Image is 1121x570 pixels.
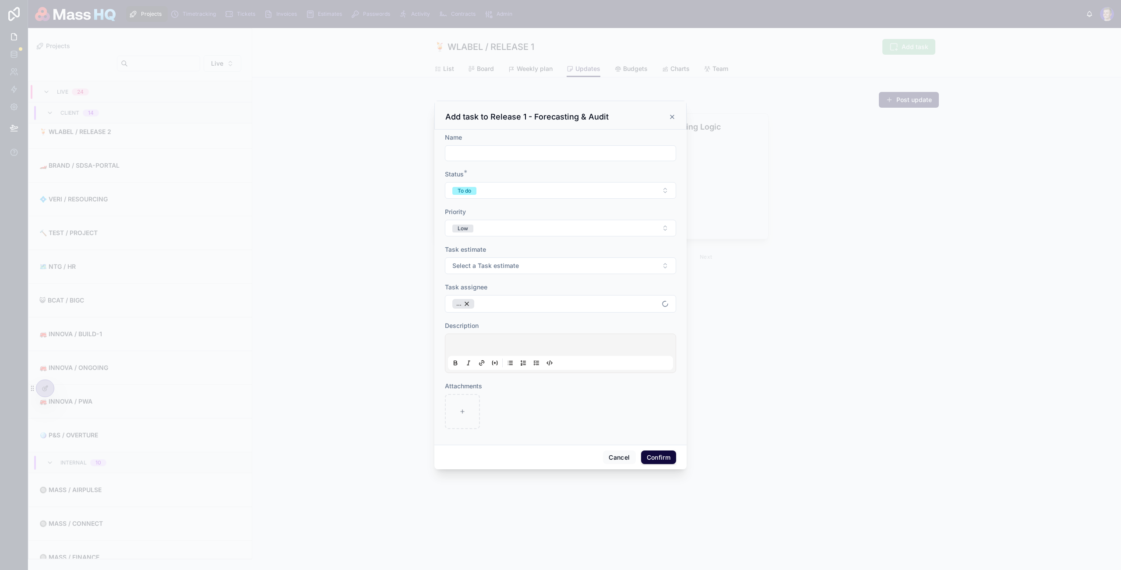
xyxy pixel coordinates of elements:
button: Confirm [641,450,676,464]
h3: Add task to Release 1 - Forecasting & Audit [445,112,609,122]
button: Select Button [445,257,676,274]
button: Unselect 1 [452,299,474,309]
span: Attachments [445,382,482,390]
button: Select Button [445,295,676,313]
div: To do [458,187,471,195]
span: Name [445,134,462,141]
button: Cancel [603,450,635,464]
span: Description [445,322,479,329]
span: Status [445,170,464,178]
span: Priority [445,208,466,215]
span: ... [456,300,462,307]
button: Select Button [445,182,676,199]
span: Task assignee [445,283,487,291]
div: Low [458,225,468,232]
button: Select Button [445,220,676,236]
span: Select a Task estimate [452,261,519,270]
span: Task estimate [445,246,486,253]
